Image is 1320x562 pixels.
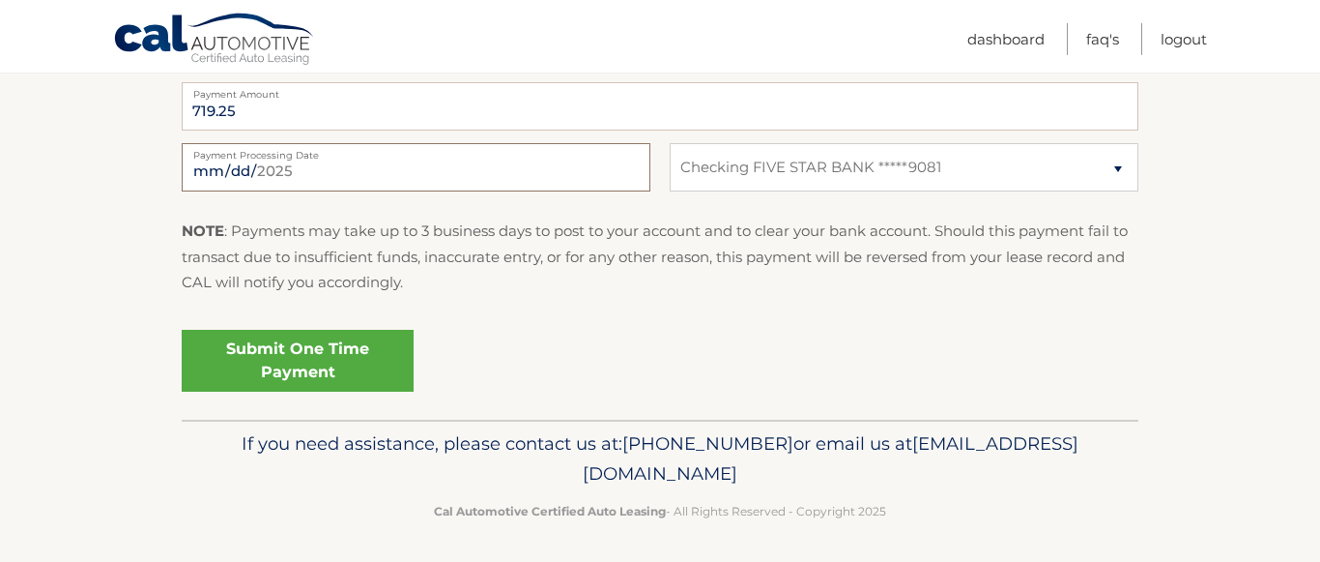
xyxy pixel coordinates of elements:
[182,82,1138,131] input: Payment Amount
[194,429,1126,490] p: If you need assistance, please contact us at: or email us at
[1086,23,1119,55] a: FAQ's
[182,219,1138,295] p: : Payments may take up to 3 business days to post to your account and to clear your bank account....
[622,432,793,455] span: [PHONE_NUMBER]
[434,504,666,518] strong: Cal Automotive Certified Auto Leasing
[182,330,414,392] a: Submit One Time Payment
[967,23,1045,55] a: Dashboard
[182,143,650,192] input: Payment Date
[182,82,1138,98] label: Payment Amount
[1161,23,1207,55] a: Logout
[182,143,650,159] label: Payment Processing Date
[182,222,224,240] strong: NOTE
[113,13,316,69] a: Cal Automotive
[194,501,1126,521] p: - All Rights Reserved - Copyright 2025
